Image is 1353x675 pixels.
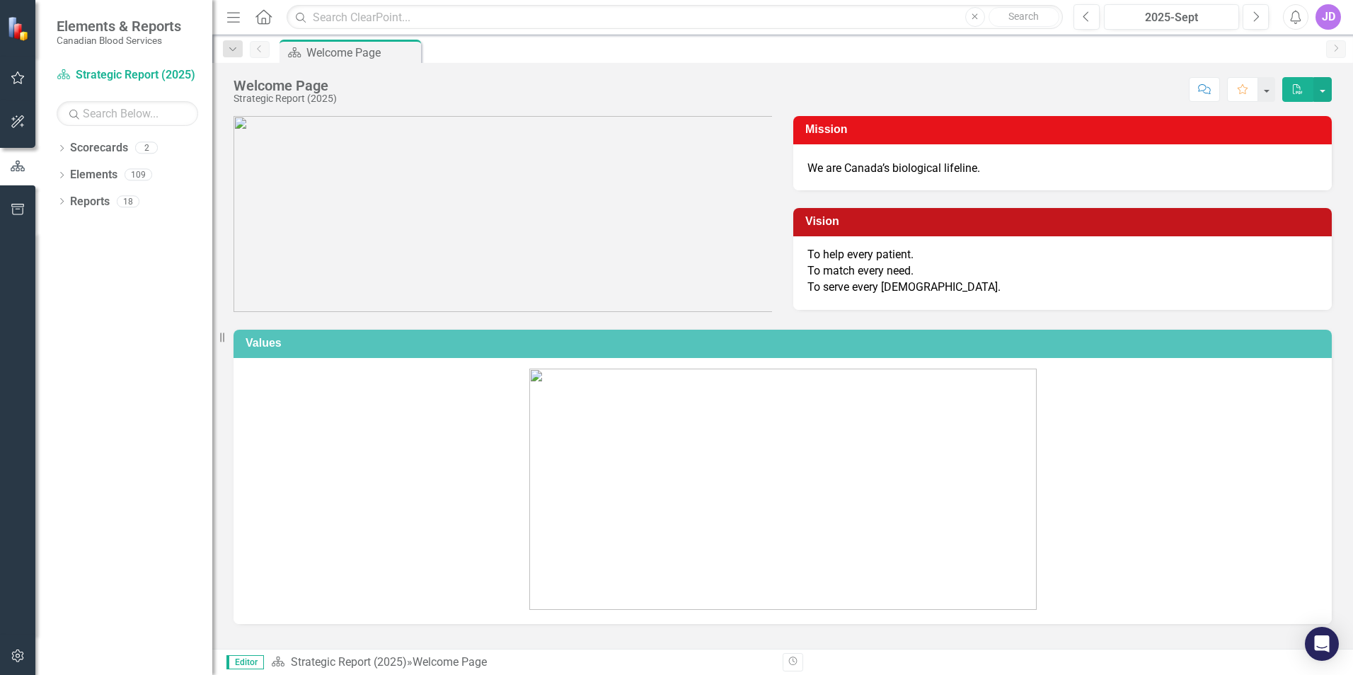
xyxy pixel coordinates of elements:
button: JD [1315,4,1341,30]
span: Elements & Reports [57,18,181,35]
input: Search ClearPoint... [287,5,1063,30]
small: Canadian Blood Services [57,35,181,46]
a: Elements [70,167,117,183]
div: 109 [125,169,152,181]
button: 2025-Sept [1104,4,1239,30]
a: Strategic Report (2025) [57,67,198,83]
input: Search Below... [57,101,198,126]
p: To help every patient. To match every need. To serve every [DEMOGRAPHIC_DATA]. [807,247,1318,296]
div: Open Intercom Messenger [1305,627,1339,661]
span: Editor [226,655,264,669]
img: CBS_values.png [529,369,1037,610]
div: Welcome Page [306,44,418,62]
h3: Mission [805,123,1325,136]
div: Welcome Page [234,78,337,93]
a: Reports [70,194,110,210]
div: Welcome Page [413,655,487,669]
div: 2025-Sept [1109,9,1234,26]
h3: Vision [805,215,1325,228]
img: ClearPoint Strategy [6,15,33,42]
span: We are Canada’s biological lifeline. [807,161,980,175]
a: Strategic Report (2025) [291,655,407,669]
div: » [271,654,772,671]
button: Search [989,7,1059,27]
span: Search [1008,11,1039,22]
img: CBS_logo_descriptions%20v2.png [234,116,772,312]
div: 2 [135,142,158,154]
div: Strategic Report (2025) [234,93,337,104]
a: Scorecards [70,140,128,156]
div: 18 [117,195,139,207]
h3: Values [246,337,1325,350]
